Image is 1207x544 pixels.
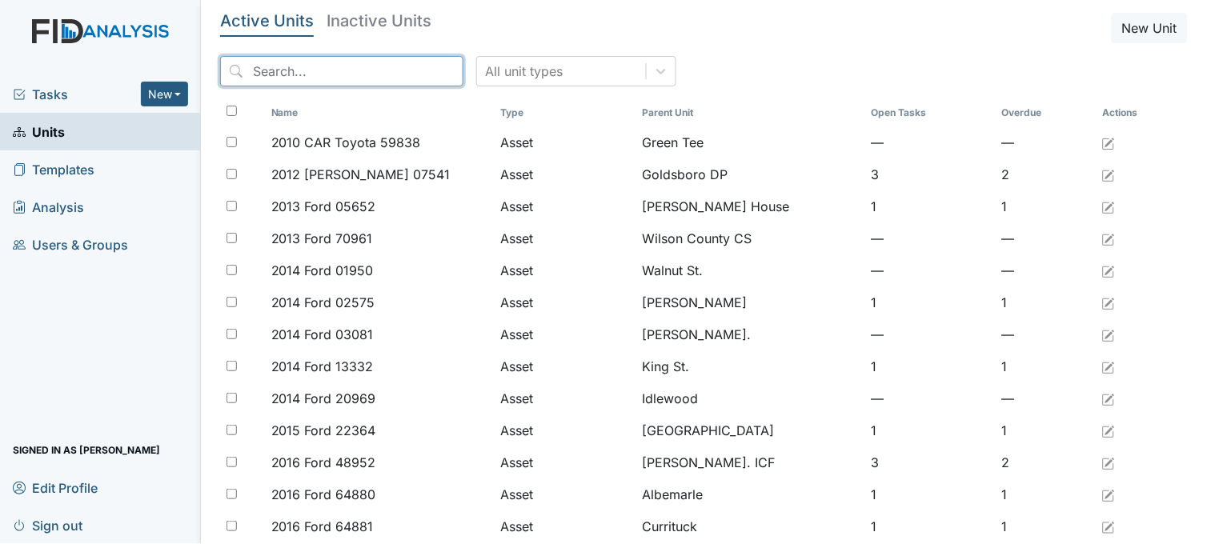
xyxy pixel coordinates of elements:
[271,293,375,312] span: 2014 Ford 02575
[995,158,1096,190] td: 2
[271,517,374,536] span: 2016 Ford 64881
[636,222,865,254] td: Wilson County CS
[1102,133,1115,152] a: Edit
[636,126,865,158] td: Green Tee
[865,350,995,382] td: 1
[1102,485,1115,504] a: Edit
[494,446,636,478] td: Asset
[865,126,995,158] td: —
[995,382,1096,414] td: —
[995,318,1096,350] td: —
[636,478,865,510] td: Albemarle
[636,190,865,222] td: [PERSON_NAME] House
[995,478,1096,510] td: 1
[865,414,995,446] td: 1
[636,510,865,542] td: Currituck
[227,106,237,116] input: Toggle All Rows Selected
[494,254,636,286] td: Asset
[13,513,82,538] span: Sign out
[995,126,1096,158] td: —
[13,119,65,144] span: Units
[13,157,94,182] span: Templates
[1096,99,1176,126] th: Actions
[995,286,1096,318] td: 1
[636,350,865,382] td: King St.
[995,222,1096,254] td: —
[13,194,84,219] span: Analysis
[271,325,374,344] span: 2014 Ford 03081
[271,197,376,216] span: 2013 Ford 05652
[1102,421,1115,440] a: Edit
[636,446,865,478] td: [PERSON_NAME]. ICF
[271,165,451,184] span: 2012 [PERSON_NAME] 07541
[1112,13,1188,43] button: New Unit
[485,62,563,81] div: All unit types
[865,254,995,286] td: —
[494,158,636,190] td: Asset
[13,475,98,500] span: Edit Profile
[995,510,1096,542] td: 1
[865,478,995,510] td: 1
[494,190,636,222] td: Asset
[865,510,995,542] td: 1
[995,350,1096,382] td: 1
[1102,389,1115,408] a: Edit
[271,421,376,440] span: 2015 Ford 22364
[865,382,995,414] td: —
[636,382,865,414] td: Idlewood
[494,510,636,542] td: Asset
[494,414,636,446] td: Asset
[865,446,995,478] td: 3
[865,158,995,190] td: 3
[271,133,421,152] span: 2010 CAR Toyota 59838
[271,357,374,376] span: 2014 Ford 13332
[271,389,376,408] span: 2014 Ford 20969
[1102,357,1115,376] a: Edit
[494,286,636,318] td: Asset
[13,232,128,257] span: Users & Groups
[494,382,636,414] td: Asset
[636,158,865,190] td: Goldsboro DP
[865,286,995,318] td: 1
[494,350,636,382] td: Asset
[995,414,1096,446] td: 1
[220,13,314,29] h5: Active Units
[1102,453,1115,472] a: Edit
[636,254,865,286] td: Walnut St.
[865,222,995,254] td: —
[494,99,636,126] th: Toggle SortBy
[141,82,189,106] button: New
[636,99,865,126] th: Toggle SortBy
[865,99,995,126] th: Toggle SortBy
[1102,229,1115,248] a: Edit
[1102,197,1115,216] a: Edit
[636,318,865,350] td: [PERSON_NAME].
[271,453,376,472] span: 2016 Ford 48952
[865,190,995,222] td: 1
[13,85,141,104] a: Tasks
[1102,517,1115,536] a: Edit
[636,414,865,446] td: [GEOGRAPHIC_DATA]
[1102,325,1115,344] a: Edit
[494,318,636,350] td: Asset
[271,229,373,248] span: 2013 Ford 70961
[995,446,1096,478] td: 2
[995,99,1096,126] th: Toggle SortBy
[271,485,376,504] span: 2016 Ford 64880
[220,56,463,86] input: Search...
[1102,165,1115,184] a: Edit
[995,190,1096,222] td: 1
[636,286,865,318] td: [PERSON_NAME]
[265,99,494,126] th: Toggle SortBy
[995,254,1096,286] td: —
[494,126,636,158] td: Asset
[327,13,431,29] h5: Inactive Units
[494,478,636,510] td: Asset
[1102,293,1115,312] a: Edit
[1102,261,1115,280] a: Edit
[271,261,374,280] span: 2014 Ford 01950
[494,222,636,254] td: Asset
[13,438,160,462] span: Signed in as [PERSON_NAME]
[865,318,995,350] td: —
